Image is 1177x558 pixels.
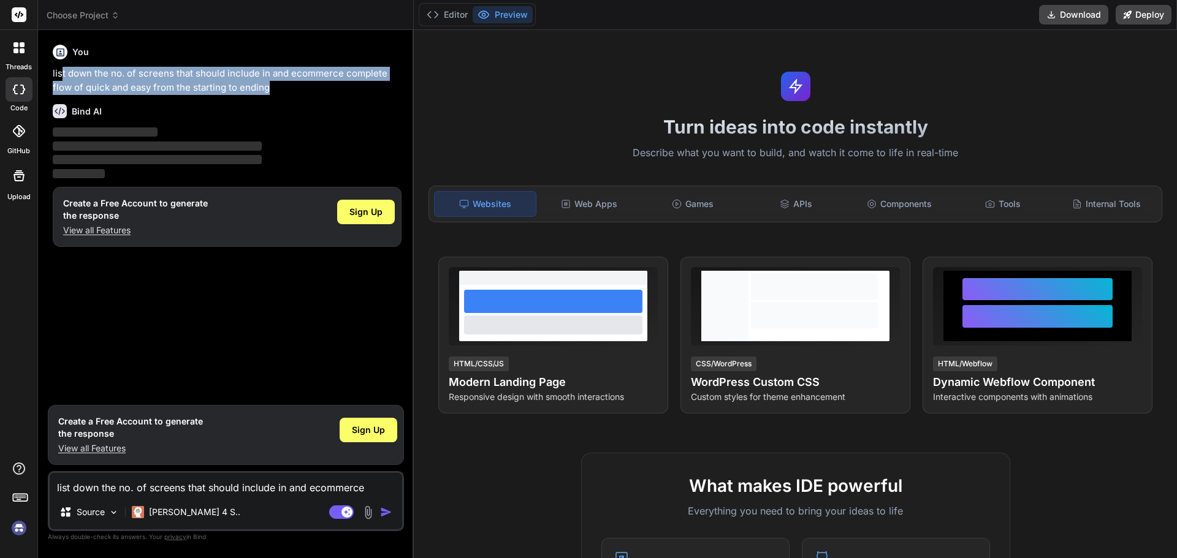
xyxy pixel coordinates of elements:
[58,442,203,454] p: View all Features
[1039,5,1108,25] button: Download
[933,356,997,371] div: HTML/Webflow
[132,506,144,518] img: Claude 4 Sonnet
[933,374,1142,391] h4: Dynamic Webflow Component
[53,155,262,164] span: ‌
[601,473,990,499] h2: What makes IDE powerful
[7,192,31,202] label: Upload
[149,506,240,518] p: [PERSON_NAME] 4 S..
[745,191,847,217] div: APIs
[53,127,158,137] span: ‌
[47,9,120,21] span: Choose Project
[63,197,208,222] h1: Create a Free Account to generate the response
[449,391,658,403] p: Responsive design with smooth interactions
[7,146,30,156] label: GitHub
[691,374,900,391] h4: WordPress Custom CSS
[53,141,262,151] span: ‌
[380,506,392,518] img: icon
[849,191,950,217] div: Components
[58,415,203,440] h1: Create a Free Account to generate the response
[449,374,658,391] h4: Modern Landing Page
[691,356,756,371] div: CSS/WordPress
[953,191,1054,217] div: Tools
[449,356,509,371] div: HTML/CSS/JS
[53,169,105,178] span: ‌
[6,62,32,72] label: threads
[539,191,640,217] div: Web Apps
[473,6,533,23] button: Preview
[601,503,990,518] p: Everything you need to bring your ideas to life
[77,506,105,518] p: Source
[9,518,29,538] img: signin
[48,531,404,543] p: Always double-check its answers. Your in Bind
[352,424,385,436] span: Sign Up
[164,533,186,540] span: privacy
[1116,5,1171,25] button: Deploy
[361,505,375,519] img: attachment
[63,224,208,236] p: View all Features
[421,145,1170,161] p: Describe what you want to build, and watch it come to life in real-time
[434,191,536,217] div: Websites
[10,103,28,113] label: code
[349,206,383,218] span: Sign Up
[421,116,1170,138] h1: Turn ideas into code instantly
[422,6,473,23] button: Editor
[72,46,89,58] h6: You
[933,391,1142,403] p: Interactive components with animations
[109,507,119,518] img: Pick Models
[642,191,744,217] div: Games
[691,391,900,403] p: Custom styles for theme enhancement
[53,67,402,94] p: list down the no. of screens that should include in and ecommerce complete flow of quick and easy...
[72,105,102,118] h6: Bind AI
[1056,191,1157,217] div: Internal Tools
